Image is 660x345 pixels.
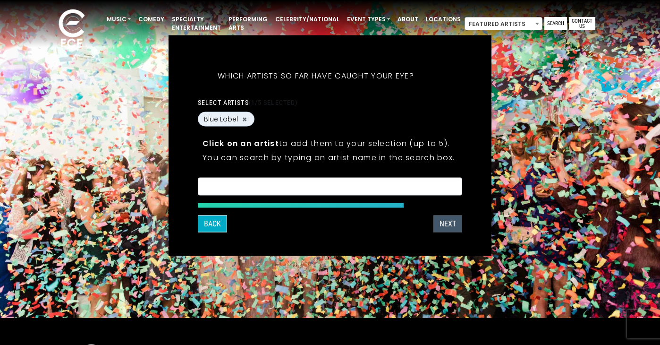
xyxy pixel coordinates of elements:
[465,17,542,30] span: Featured Artists
[198,98,297,107] label: Select artists
[198,216,227,233] button: Back
[198,59,434,93] h5: Which artists so far have caught your eye?
[394,11,422,27] a: About
[203,138,279,149] strong: Click on an artist
[569,17,595,30] a: Contact Us
[422,11,465,27] a: Locations
[241,115,248,123] button: Remove Blue Label
[204,114,238,124] span: Blue Label
[433,216,462,233] button: Next
[203,152,457,164] p: You can search by typing an artist name in the search box.
[343,11,394,27] a: Event Types
[168,11,225,36] a: Specialty Entertainment
[271,11,343,27] a: Celebrity/National
[465,17,542,31] span: Featured Artists
[249,99,298,106] span: (1/5 selected)
[48,7,95,52] img: ece_new_logo_whitev2-1.png
[103,11,135,27] a: Music
[225,11,271,36] a: Performing Arts
[204,184,456,192] textarea: Search
[203,138,457,149] p: to add them to your selection (up to 5).
[544,17,567,30] a: Search
[135,11,168,27] a: Comedy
